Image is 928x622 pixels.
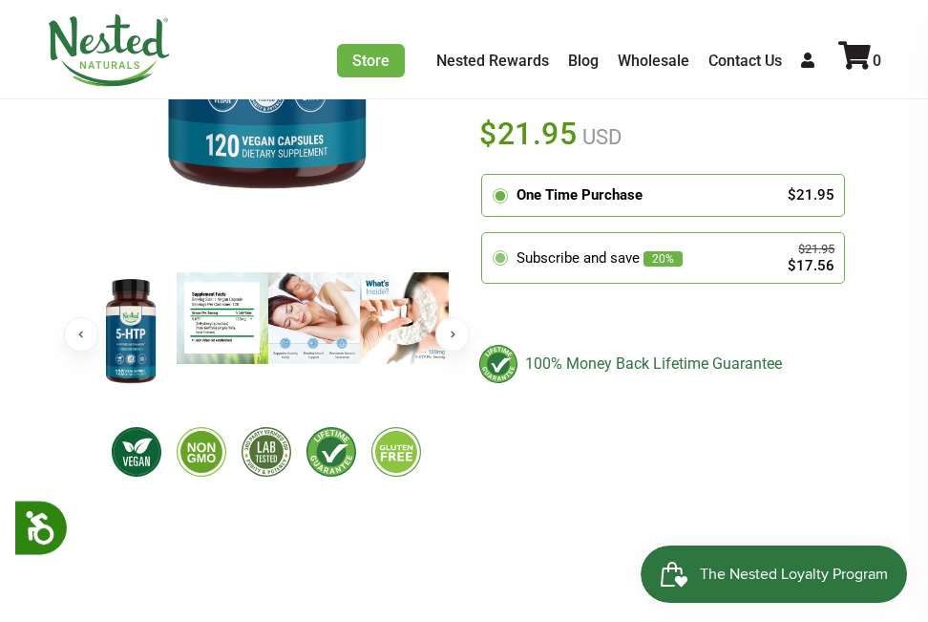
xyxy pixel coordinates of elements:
img: lifetimeguarantee [306,427,356,477]
span: 0 [873,52,881,70]
a: Blog [568,52,599,70]
img: glutenfree [371,427,421,477]
img: 5-HTP Supplement [177,272,268,364]
iframe: Button to open loyalty program pop-up [641,546,909,603]
img: 5-HTP Supplement [360,272,452,364]
a: Contact Us [708,52,782,70]
span: USD [578,125,622,149]
button: Previous [64,317,98,352]
img: vegan [112,427,161,477]
span: $21.95 [479,113,578,155]
a: Nested Rewards [436,52,549,70]
img: 5-HTP Supplement [85,272,177,392]
img: 5-HTP Supplement [268,272,360,364]
div: 100% Money Back Lifetime Guarantee [479,345,843,383]
img: gmofree [177,427,226,477]
img: Nested Naturals [47,14,171,87]
a: Store [337,44,405,77]
a: 0 [838,52,881,70]
a: Wholesale [618,52,689,70]
img: badge-lifetimeguarantee-color.svg [479,345,517,383]
button: Next [435,317,470,352]
img: thirdpartytested [242,427,291,477]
